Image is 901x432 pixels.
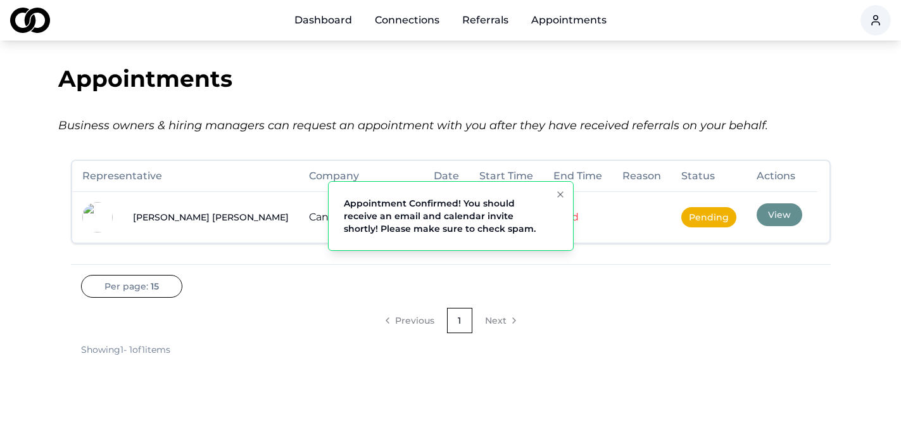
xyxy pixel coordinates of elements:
[81,343,170,356] div: Showing 1 - 1 of 1 items
[747,161,817,191] th: Actions
[10,8,50,33] img: logo
[309,211,413,223] a: Candidate Collective
[757,203,802,226] button: View
[133,211,289,224] a: [PERSON_NAME] [PERSON_NAME]
[151,280,159,293] span: 15
[81,308,821,333] nav: pagination
[469,161,543,191] th: Start Time
[81,275,182,298] button: Per page:15
[299,161,424,191] th: Company
[452,8,519,33] a: Referrals
[424,161,469,191] th: Date
[58,117,843,134] div: Business owners & hiring managers can request an appointment with you after they have received re...
[612,161,671,191] th: Reason
[681,207,736,227] span: Pending
[344,197,543,235] div: Appointment Confirmed! You should receive an email and calendar invite shortly! Please make sure ...
[447,308,472,333] a: 1
[365,8,450,33] a: Connections
[284,8,362,33] a: Dashboard
[671,161,747,191] th: Status
[58,66,843,91] div: Appointments
[82,202,113,232] img: ea71d155-4f7f-4164-aa94-92297cd61d19-Black%20logo-profile_picture.png
[72,161,299,191] th: Representative
[284,8,617,33] nav: Main
[543,161,612,191] th: End Time
[521,8,617,33] a: Appointments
